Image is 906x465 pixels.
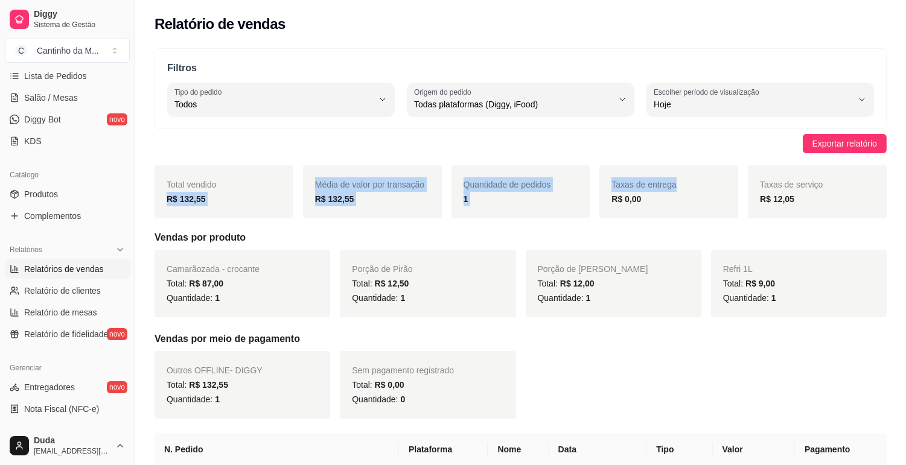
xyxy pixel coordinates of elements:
[5,378,130,397] a: Entregadoresnovo
[167,380,228,390] span: Total:
[5,110,130,129] a: Diggy Botnovo
[34,446,110,456] span: [EMAIL_ADDRESS][DOMAIN_NAME]
[5,66,130,86] a: Lista de Pedidos
[723,293,776,303] span: Quantidade:
[167,83,395,116] button: Tipo do pedidoTodos
[5,259,130,279] a: Relatórios de vendas
[538,293,591,303] span: Quantidade:
[24,285,101,297] span: Relatório de clientes
[174,87,226,97] label: Tipo do pedido
[5,88,130,107] a: Salão / Mesas
[5,185,130,204] a: Produtos
[5,281,130,300] a: Relatório de clientes
[189,279,223,288] span: R$ 87,00
[407,83,634,116] button: Origem do pedidoTodas plataformas (Diggy, iFood)
[723,264,753,274] span: Refri 1L
[167,264,260,274] span: Camarãozada - crocante
[352,279,409,288] span: Total:
[654,98,852,110] span: Hoje
[315,194,354,204] strong: R$ 132,55
[167,194,206,204] strong: R$ 132,55
[24,70,87,82] span: Lista de Pedidos
[24,425,90,437] span: Controle de caixa
[189,380,228,390] span: R$ 132,55
[167,61,874,75] p: Filtros
[155,230,887,245] h5: Vendas por produto
[24,113,61,125] span: Diggy Bot
[24,403,99,415] span: Nota Fiscal (NFC-e)
[464,194,468,204] strong: 1
[352,264,412,274] span: Porção de Pirão
[315,180,424,189] span: Média de valor por transação
[37,45,99,57] div: Cantinho da M ...
[215,394,220,404] span: 1
[167,394,220,404] span: Quantidade:
[5,324,130,344] a: Relatório de fidelidadenovo
[10,245,42,255] span: Relatórios
[654,87,763,97] label: Escolher período de visualização
[5,431,130,460] button: Duda[EMAIL_ADDRESS][DOMAIN_NAME]
[167,365,263,375] span: Outros OFFLINE - DIGGY
[5,358,130,378] div: Gerenciar
[5,206,130,226] a: Complementos
[174,98,373,110] span: Todos
[538,279,595,288] span: Total:
[155,332,887,346] h5: Vendas por meio de pagamento
[538,264,648,274] span: Porção de [PERSON_NAME]
[352,380,404,390] span: Total:
[155,14,286,34] h2: Relatório de vendas
[5,303,130,322] a: Relatório de mesas
[5,421,130,440] a: Controle de caixa
[5,165,130,185] div: Catálogo
[352,365,454,375] span: Sem pagamento registrado
[215,293,220,303] span: 1
[611,194,641,204] strong: R$ 0,00
[745,279,775,288] span: R$ 9,00
[760,194,794,204] strong: R$ 12,05
[167,279,223,288] span: Total:
[34,9,125,20] span: Diggy
[24,188,58,200] span: Produtos
[24,306,97,318] span: Relatório de mesas
[167,293,220,303] span: Quantidade:
[414,87,475,97] label: Origem do pedido
[803,134,887,153] button: Exportar relatório
[771,293,776,303] span: 1
[5,131,130,151] a: KDS
[464,180,551,189] span: Quantidade de pedidos
[375,380,404,390] span: R$ 0,00
[352,394,405,404] span: Quantidade:
[560,279,595,288] span: R$ 12,00
[586,293,591,303] span: 1
[24,92,78,104] span: Salão / Mesas
[611,180,676,189] span: Taxas de entrega
[15,45,27,57] span: C
[375,279,409,288] span: R$ 12,50
[34,20,125,30] span: Sistema de Gestão
[760,180,823,189] span: Taxas de serviço
[24,135,42,147] span: KDS
[167,180,217,189] span: Total vendido
[400,394,405,404] span: 0
[812,137,877,150] span: Exportar relatório
[24,381,75,393] span: Entregadores
[5,399,130,419] a: Nota Fiscal (NFC-e)
[34,435,110,446] span: Duda
[5,39,130,63] button: Select a team
[24,328,108,340] span: Relatório de fidelidade
[646,83,874,116] button: Escolher período de visualizaçãoHoje
[723,279,775,288] span: Total:
[414,98,613,110] span: Todas plataformas (Diggy, iFood)
[24,263,104,275] span: Relatórios de vendas
[400,293,405,303] span: 1
[5,5,130,34] a: DiggySistema de Gestão
[24,210,81,222] span: Complementos
[352,293,405,303] span: Quantidade:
